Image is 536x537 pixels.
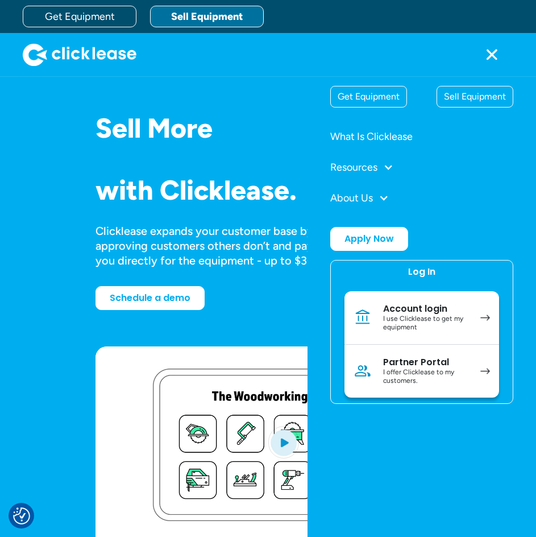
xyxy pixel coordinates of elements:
[330,126,513,147] a: What Is Clicklease
[383,303,469,315] div: Account login
[383,368,469,386] div: I offer Clicklease to my customers.
[344,291,499,398] nav: Log In
[330,162,377,172] div: Resources
[23,43,136,66] img: Clicklease logo
[23,43,136,66] a: home
[354,308,372,327] img: Bank icon
[330,227,408,251] a: Apply Now
[330,187,513,209] div: About Us
[13,507,30,524] button: Consent Preferences
[383,357,469,368] div: Partner Portal
[330,156,513,178] div: Resources
[437,86,513,107] div: Sell Equipment
[150,6,264,27] a: Sell Equipment
[408,266,435,278] div: Log In
[13,507,30,524] img: Revisit consent button
[344,291,499,345] a: Account loginI use Clicklease to get my equipment
[480,368,490,374] img: arrow
[480,315,490,321] img: arrow
[383,315,469,332] div: I use Clicklease to get my equipment
[354,362,372,380] img: Person icon
[470,33,513,76] div: menu
[331,86,406,107] div: Get Equipment
[330,193,373,203] div: About Us
[344,345,499,398] a: Partner PortalI offer Clicklease to my customers.
[23,6,136,27] a: Get Equipment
